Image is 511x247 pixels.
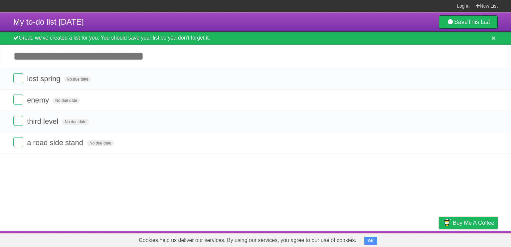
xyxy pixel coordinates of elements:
span: lost spring [27,75,62,83]
button: OK [364,237,377,245]
span: No due date [87,140,114,146]
a: Developers [372,233,399,245]
b: This List [468,19,490,25]
label: Done [13,137,23,147]
span: My to-do list [DATE] [13,17,84,26]
span: No due date [53,98,80,104]
a: Buy me a coffee [439,217,498,229]
span: No due date [62,119,89,125]
span: Buy me a coffee [453,217,494,229]
label: Done [13,73,23,83]
a: About [350,233,364,245]
a: Privacy [430,233,447,245]
span: Cookies help us deliver our services. By using our services, you agree to our use of cookies. [132,234,363,247]
a: SaveThis List [439,15,498,29]
span: a road side stand [27,138,85,147]
label: Done [13,116,23,126]
a: Terms [408,233,422,245]
span: enemy [27,96,51,104]
span: third level [27,117,60,125]
img: Buy me a coffee [442,217,451,228]
label: Done [13,95,23,105]
a: Suggest a feature [456,233,498,245]
span: No due date [64,76,91,82]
